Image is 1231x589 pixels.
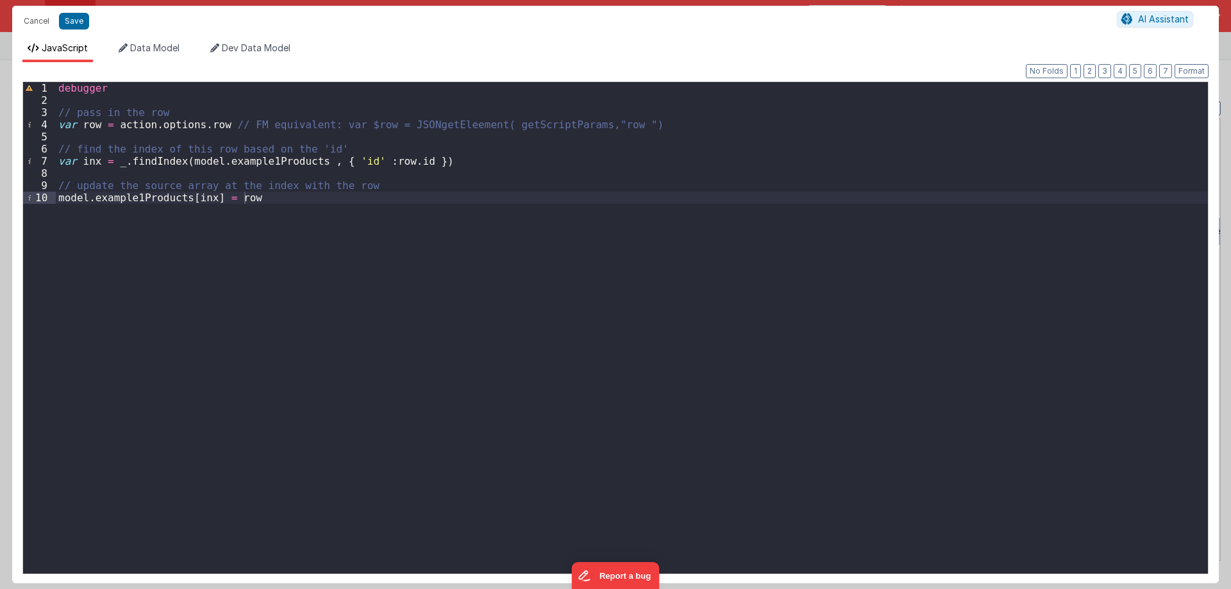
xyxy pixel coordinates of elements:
[59,13,89,29] button: Save
[1144,64,1157,78] button: 6
[1026,64,1068,78] button: No Folds
[1117,11,1193,28] button: AI Assistant
[1129,64,1141,78] button: 5
[17,12,56,30] button: Cancel
[23,192,56,204] div: 10
[1114,64,1126,78] button: 4
[23,131,56,143] div: 5
[1084,64,1096,78] button: 2
[23,155,56,167] div: 7
[1175,64,1209,78] button: Format
[130,42,180,53] span: Data Model
[1098,64,1111,78] button: 3
[23,82,56,94] div: 1
[222,42,290,53] span: Dev Data Model
[23,143,56,155] div: 6
[572,562,660,589] iframe: Marker.io feedback button
[1070,64,1081,78] button: 1
[23,94,56,106] div: 2
[42,42,88,53] span: JavaScript
[23,106,56,119] div: 3
[23,167,56,179] div: 8
[23,119,56,131] div: 4
[23,179,56,192] div: 9
[1138,13,1189,24] span: AI Assistant
[1159,64,1172,78] button: 7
